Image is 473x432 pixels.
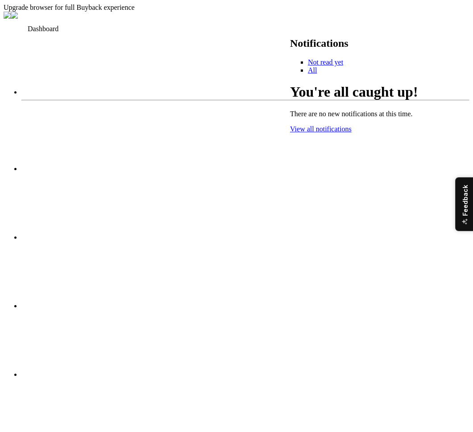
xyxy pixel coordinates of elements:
h2: Notifications [290,37,418,49]
div: Upgrade browser for full Buyback experience [4,4,469,12]
a: All [308,66,317,74]
a: Not read yet [308,58,343,66]
img: chrome.png [11,12,18,19]
h1: You're all caught up! [290,84,418,100]
span: Dashboard [28,25,58,33]
span: View all notifications [290,125,352,133]
p: There are no new notifications at this time. [290,110,418,118]
img: firefox.png [4,12,11,19]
